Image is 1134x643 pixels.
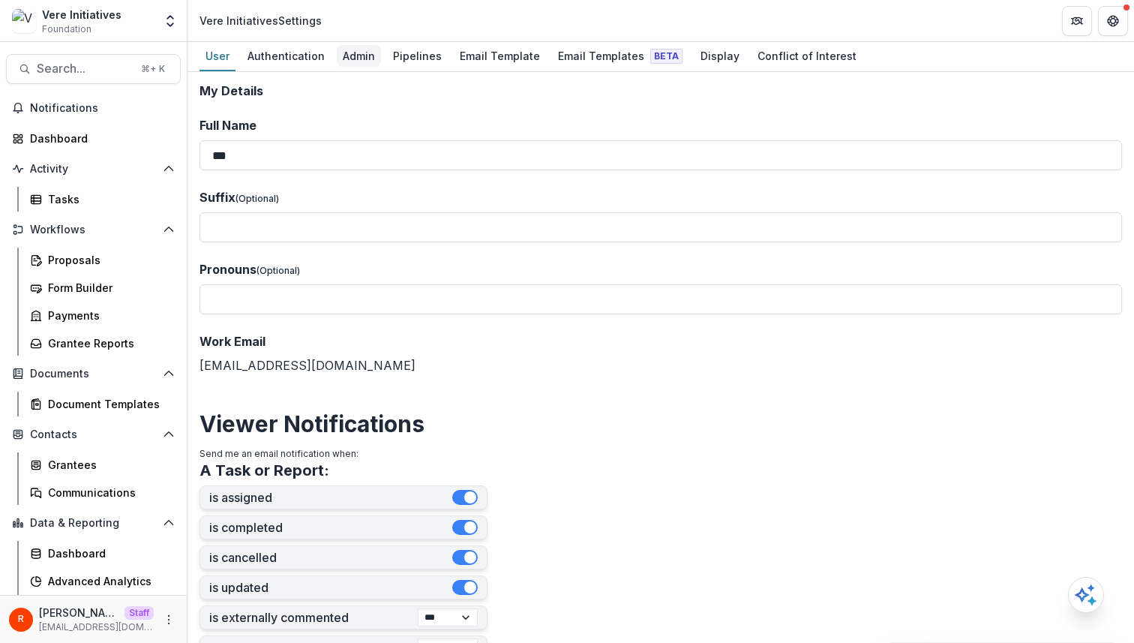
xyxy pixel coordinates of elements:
div: Conflict of Interest [751,45,862,67]
div: Grantee Reports [48,335,169,351]
span: Data & Reporting [30,517,157,530]
span: Pronouns [199,262,256,277]
a: Payments [24,303,181,328]
div: Dashboard [48,545,169,561]
a: Communications [24,480,181,505]
h2: Viewer Notifications [199,410,1122,437]
span: Foundation [42,23,91,36]
img: Vere Initiatives [12,9,36,33]
span: Send me an email notification when: [199,448,358,459]
a: User [199,42,235,71]
div: Authentication [241,45,331,67]
label: is updated [209,581,452,595]
div: Vere Initiatives [42,7,121,23]
button: Search... [6,54,181,84]
div: Document Templates [48,396,169,412]
span: Notifications [30,102,175,115]
a: Tasks [24,187,181,212]
p: [EMAIL_ADDRESS][DOMAIN_NAME] [39,620,154,634]
a: Dashboard [24,541,181,566]
label: is assigned [209,491,452,505]
span: (Optional) [256,265,300,276]
div: Grantees [48,457,169,473]
div: Dashboard [30,131,169,146]
div: ⌘ + K [138,61,168,77]
div: Raj [18,614,24,624]
p: [PERSON_NAME] [39,605,118,620]
button: Open AI Assistant [1068,577,1104,613]
a: Grantees [24,452,181,477]
a: Form Builder [24,275,181,300]
a: Grantee Reports [24,331,181,356]
span: Workflows [30,224,157,236]
a: Email Templates Beta [552,42,688,71]
div: Payments [48,308,169,323]
button: Open Activity [6,157,181,181]
label: is completed [209,521,452,535]
h3: A Task or Report: [199,461,329,479]
div: Vere Initiatives Settings [199,13,322,29]
div: Communications [48,485,169,500]
div: User [199,45,235,67]
div: Email Template [454,45,546,67]
div: Form Builder [48,280,169,296]
a: Document Templates [24,392,181,416]
label: is cancelled [209,551,452,565]
button: Get Help [1098,6,1128,36]
a: Admin [337,42,381,71]
a: Email Template [454,42,546,71]
button: Open Documents [6,362,181,386]
label: is externally commented [209,611,418,625]
h2: My Details [199,84,1122,98]
span: Activity [30,163,157,176]
nav: breadcrumb [193,10,328,32]
span: Work Email [199,334,265,349]
button: More [160,611,178,629]
button: Open Contacts [6,422,181,446]
div: Pipelines [387,45,448,67]
a: Conflict of Interest [751,42,862,71]
span: Full Name [199,118,256,133]
div: Advanced Analytics [48,573,169,589]
div: Admin [337,45,381,67]
a: Advanced Analytics [24,569,181,593]
div: Proposals [48,252,169,268]
div: Email Templates [552,45,688,67]
a: Dashboard [6,126,181,151]
span: Beta [650,49,682,64]
a: Authentication [241,42,331,71]
button: Open Workflows [6,218,181,242]
a: Display [694,42,745,71]
button: Open Data & Reporting [6,511,181,535]
div: Tasks [48,191,169,207]
a: Proposals [24,248,181,272]
span: Suffix [199,190,235,205]
span: (Optional) [235,193,279,204]
p: Staff [124,606,154,620]
button: Partners [1062,6,1092,36]
span: Search... [37,62,132,76]
button: Notifications [6,96,181,120]
div: [EMAIL_ADDRESS][DOMAIN_NAME] [199,332,1122,374]
div: Display [694,45,745,67]
button: Open entity switcher [160,6,181,36]
span: Contacts [30,428,157,441]
span: Documents [30,368,157,380]
a: Pipelines [387,42,448,71]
